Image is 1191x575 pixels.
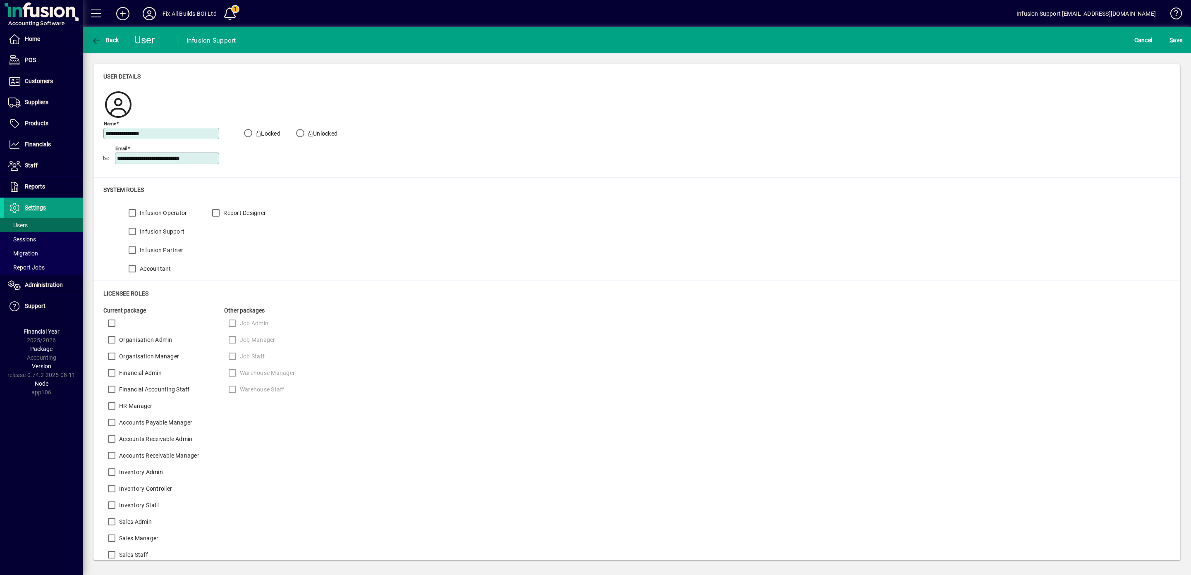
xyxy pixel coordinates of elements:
div: Fix All Builds BOI Ltd [163,7,217,20]
label: Financial Accounting Staff [117,385,190,394]
label: HR Manager [117,402,153,410]
a: Migration [4,246,83,260]
a: Users [4,218,83,232]
a: Reports [4,177,83,197]
span: Back [91,37,119,43]
span: Products [25,120,48,126]
a: Home [4,29,83,50]
span: S [1169,37,1173,43]
button: Cancel [1132,33,1155,48]
mat-label: Name [104,120,116,126]
label: Report Designer [222,209,266,217]
label: Inventory Controller [117,484,172,493]
label: Accountant [138,265,171,273]
span: Cancel [1134,33,1153,47]
span: User details [103,73,141,80]
span: Financial Year [24,328,60,335]
span: ave [1169,33,1182,47]
a: Products [4,113,83,134]
div: Infusion Support [EMAIL_ADDRESS][DOMAIN_NAME] [1016,7,1156,20]
span: Report Jobs [8,264,45,271]
span: Users [8,222,28,229]
label: Organisation Manager [117,352,179,360]
label: Organisation Admin [117,336,172,344]
span: Reports [25,183,45,190]
label: Sales Admin [117,518,152,526]
span: Sessions [8,236,36,243]
a: POS [4,50,83,71]
span: Staff [25,162,38,169]
span: Migration [8,250,38,257]
span: Settings [25,204,46,211]
span: Suppliers [25,99,48,105]
a: Knowledge Base [1164,2,1181,29]
label: Inventory Admin [117,468,163,476]
button: Profile [136,6,163,21]
span: Home [25,36,40,42]
span: POS [25,57,36,63]
a: Financials [4,134,83,155]
span: Licensee roles [103,290,148,297]
label: Accounts Receivable Manager [117,451,199,460]
button: Save [1167,33,1184,48]
a: Customers [4,71,83,92]
label: Infusion Operator [138,209,187,217]
span: Financials [25,141,51,148]
div: User [134,33,170,47]
div: Infusion Support [187,34,236,47]
button: Add [110,6,136,21]
label: Locked [254,129,280,138]
span: System roles [103,186,144,193]
span: Version [32,363,51,370]
label: Infusion Partner [138,246,183,254]
label: Accounts Payable Manager [117,418,192,427]
a: Report Jobs [4,260,83,274]
label: Financial Admin [117,369,162,377]
span: Customers [25,78,53,84]
button: Back [89,33,121,48]
a: Support [4,296,83,317]
app-page-header-button: Back [83,33,128,48]
label: Inventory Staff [117,501,159,509]
label: Sales Staff [117,551,148,559]
span: Other packages [224,307,265,314]
label: Infusion Support [138,227,184,236]
label: Sales Manager [117,534,158,542]
a: Administration [4,275,83,296]
label: Accounts Receivable Admin [117,435,192,443]
mat-label: Email [115,145,127,151]
span: Current package [103,307,146,314]
a: Sessions [4,232,83,246]
a: Staff [4,155,83,176]
a: Suppliers [4,92,83,113]
span: Administration [25,282,63,288]
label: Unlocked [306,129,337,138]
span: Support [25,303,45,309]
span: Package [30,346,53,352]
span: Node [35,380,48,387]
